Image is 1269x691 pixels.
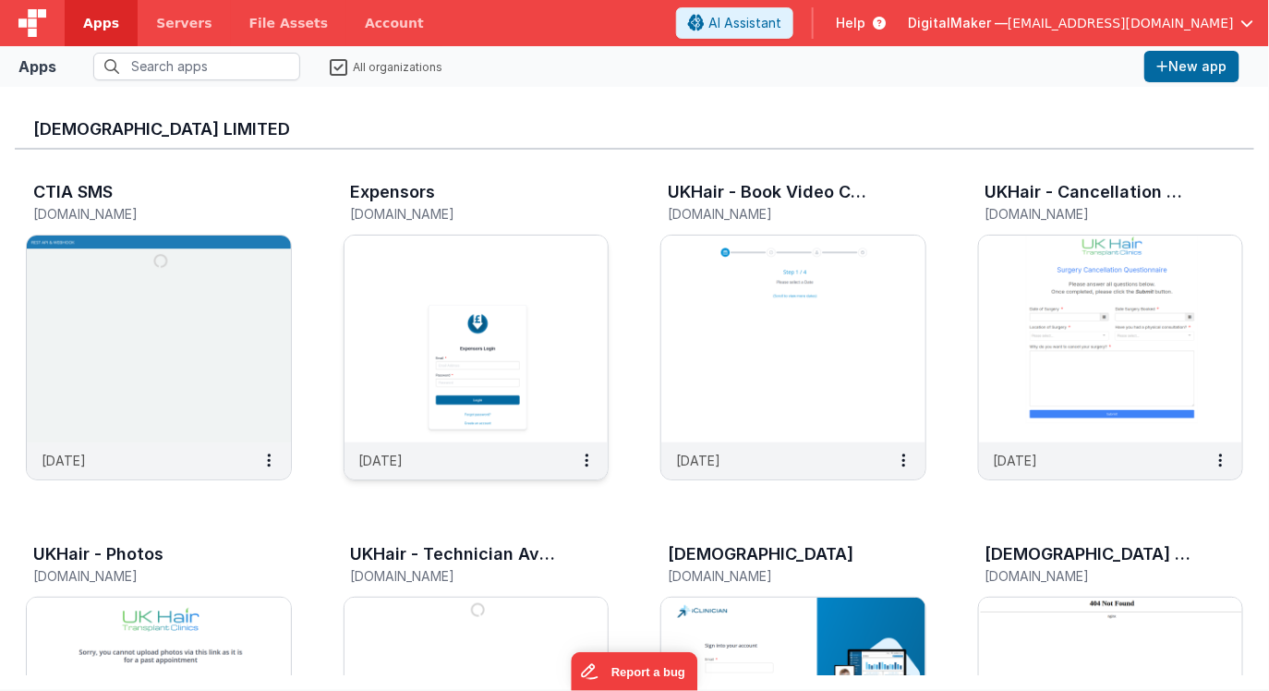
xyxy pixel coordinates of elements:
h5: [DOMAIN_NAME] [351,207,563,221]
p: [DATE] [42,451,86,470]
p: [DATE] [676,451,720,470]
span: Help [836,14,865,32]
button: AI Assistant [676,7,793,39]
h3: UKHair - Technician Availability [351,545,558,564]
h3: [DEMOGRAPHIC_DATA] [668,545,853,564]
label: All organizations [330,57,442,75]
h5: [DOMAIN_NAME] [33,569,246,583]
span: [EMAIL_ADDRESS][DOMAIN_NAME] [1008,14,1234,32]
h3: Expensors [351,183,436,201]
h3: CTIA SMS [33,183,113,201]
h5: [DOMAIN_NAME] [351,569,563,583]
h5: [DOMAIN_NAME] [985,569,1198,583]
h5: [DOMAIN_NAME] [985,207,1198,221]
span: AI Assistant [708,14,781,32]
div: Apps [18,55,56,78]
p: [DATE] [994,451,1038,470]
h5: [DOMAIN_NAME] [668,569,880,583]
h5: [DOMAIN_NAME] [668,207,880,221]
h3: UKHair - Book Video Consultation [668,183,875,201]
h3: [DEMOGRAPHIC_DATA] - Online Bookings [985,545,1192,564]
h3: UKHair - Photos [33,545,163,564]
span: DigitalMaker — [908,14,1008,32]
iframe: Marker.io feedback button [572,652,698,691]
input: Search apps [93,53,300,80]
h3: UKHair - Cancellation Request [985,183,1192,201]
p: [DATE] [359,451,404,470]
button: DigitalMaker — [EMAIL_ADDRESS][DOMAIN_NAME] [908,14,1254,32]
button: New app [1144,51,1239,82]
h3: [DEMOGRAPHIC_DATA] Limited [33,120,1236,139]
span: File Assets [249,14,329,32]
span: Apps [83,14,119,32]
h5: [DOMAIN_NAME] [33,207,246,221]
span: Servers [156,14,211,32]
